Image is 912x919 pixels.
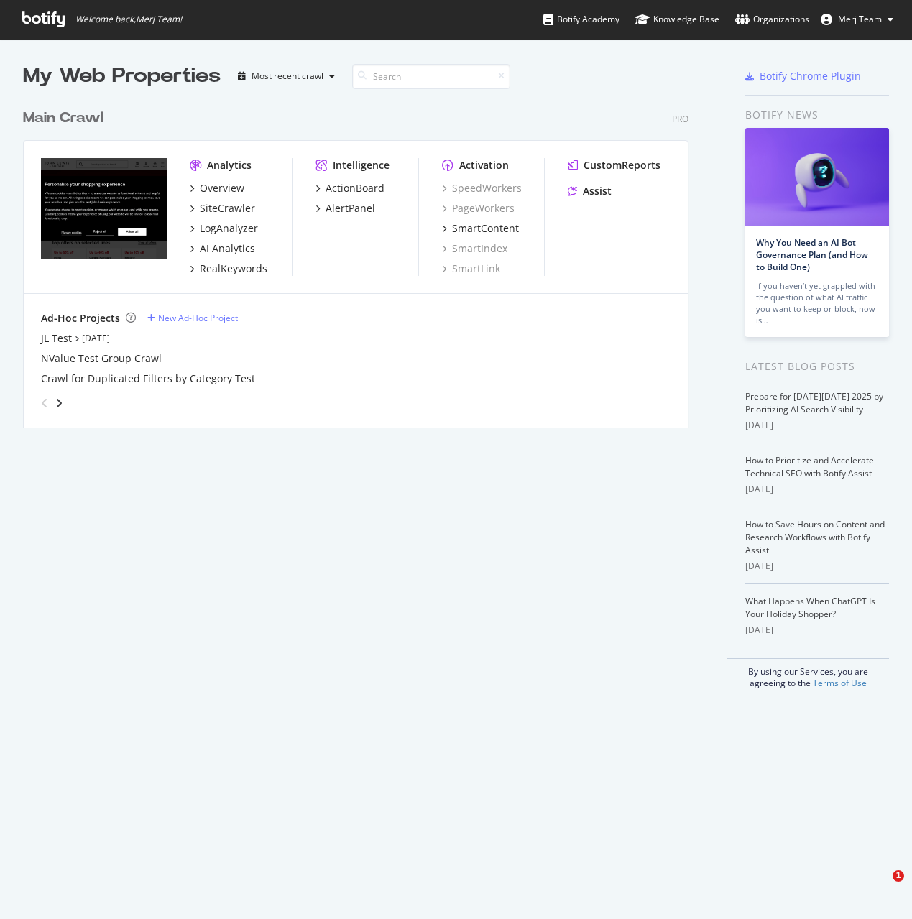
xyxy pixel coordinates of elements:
div: SmartContent [452,221,519,236]
div: Activation [459,158,509,172]
div: [DATE] [745,624,889,637]
span: 1 [893,870,904,882]
div: Latest Blog Posts [745,359,889,374]
div: RealKeywords [200,262,267,276]
div: My Web Properties [23,62,221,91]
div: Assist [583,184,612,198]
div: Ad-Hoc Projects [41,311,120,325]
a: Overview [190,181,244,195]
div: AI Analytics [200,241,255,256]
div: Botify Academy [543,12,619,27]
div: Analytics [207,158,252,172]
a: SmartLink [442,262,500,276]
iframe: Intercom live chat [863,870,898,905]
div: Botify Chrome Plugin [760,69,861,83]
a: Terms of Use [813,677,867,689]
a: RealKeywords [190,262,267,276]
a: New Ad-Hoc Project [147,312,238,324]
div: By using our Services, you are agreeing to the [727,658,889,689]
a: SmartContent [442,221,519,236]
div: New Ad-Hoc Project [158,312,238,324]
div: Main Crawl [23,108,103,129]
div: Pro [672,113,688,125]
div: Intelligence [333,158,390,172]
div: angle-left [35,392,54,415]
a: SpeedWorkers [442,181,522,195]
a: Botify Chrome Plugin [745,69,861,83]
div: [DATE] [745,483,889,496]
span: Welcome back, Merj Team ! [75,14,182,25]
img: Why You Need an AI Bot Governance Plan (and How to Build One) [745,128,889,226]
a: How to Save Hours on Content and Research Workflows with Botify Assist [745,518,885,556]
a: ActionBoard [315,181,384,195]
div: grid [23,91,700,428]
a: Main Crawl [23,108,109,129]
a: Prepare for [DATE][DATE] 2025 by Prioritizing AI Search Visibility [745,390,883,415]
div: CustomReports [584,158,660,172]
div: AlertPanel [326,201,375,216]
input: Search [352,64,510,89]
button: Merj Team [809,8,905,31]
a: Assist [568,184,612,198]
a: CustomReports [568,158,660,172]
a: JL Test [41,331,72,346]
div: angle-right [54,396,64,410]
div: If you haven’t yet grappled with the question of what AI traffic you want to keep or block, now is… [756,280,878,326]
a: Why You Need an AI Bot Governance Plan (and How to Build One) [756,236,868,273]
a: SmartIndex [442,241,507,256]
div: Overview [200,181,244,195]
div: [DATE] [745,560,889,573]
div: SiteCrawler [200,201,255,216]
a: What Happens When ChatGPT Is Your Holiday Shopper? [745,595,875,620]
span: Merj Team [838,13,882,25]
a: AlertPanel [315,201,375,216]
a: SiteCrawler [190,201,255,216]
div: Most recent crawl [252,72,323,80]
a: LogAnalyzer [190,221,258,236]
div: LogAnalyzer [200,221,258,236]
a: How to Prioritize and Accelerate Technical SEO with Botify Assist [745,454,874,479]
div: Knowledge Base [635,12,719,27]
button: Most recent crawl [232,65,341,88]
div: Organizations [735,12,809,27]
div: ActionBoard [326,181,384,195]
div: [DATE] [745,419,889,432]
a: NValue Test Group Crawl [41,351,162,366]
a: AI Analytics [190,241,255,256]
img: johnlewis.com [41,158,167,259]
div: Botify news [745,107,889,123]
a: Crawl for Duplicated Filters by Category Test [41,371,255,386]
a: [DATE] [82,332,110,344]
a: PageWorkers [442,201,515,216]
